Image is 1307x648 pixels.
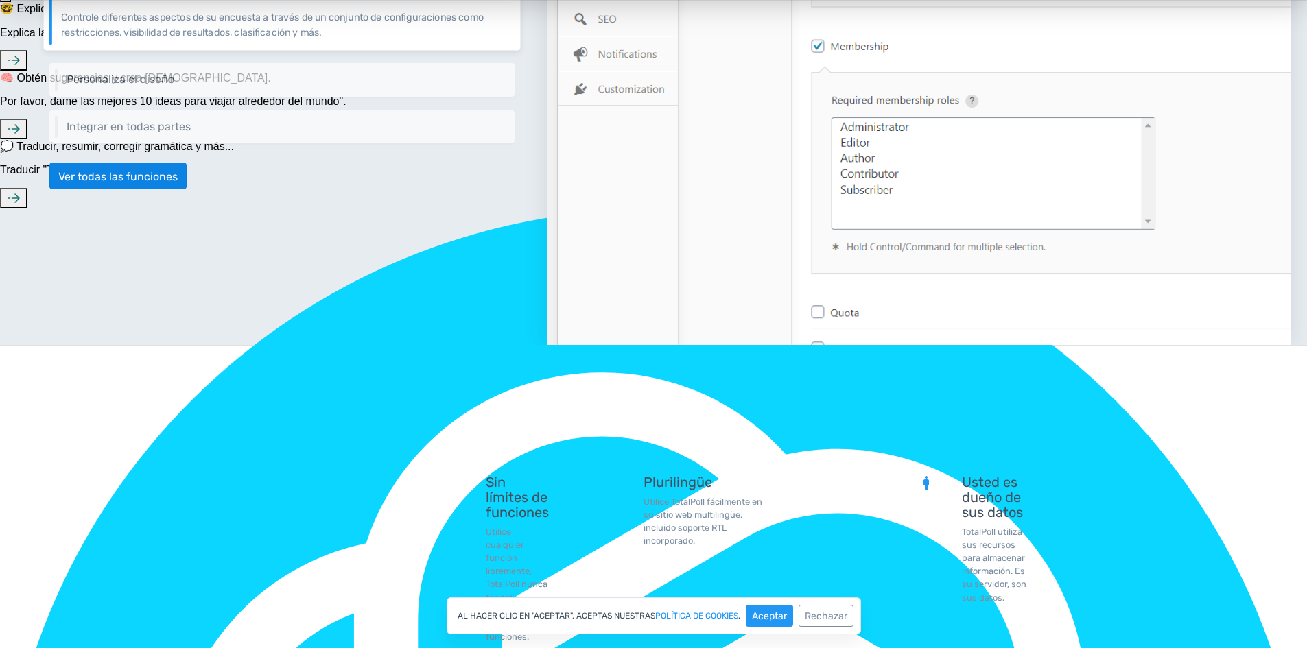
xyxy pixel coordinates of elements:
[534,475,633,491] font: idioma
[655,611,738,621] font: política de cookies
[486,474,549,520] font: Sin límites de funciones
[644,496,762,547] font: Utilice TotalPoll fácilmente en su sitio web multilingüe, incluido soporte RTL incorporado.
[486,527,547,643] font: Utilice cualquier función libremente, TotalPoll nunca tendrá restricciones de uso en sus funciones.
[644,474,712,490] font: Plurilingüe
[67,73,174,86] font: Personaliza el diseño
[794,475,951,491] font: fin de semana
[273,475,475,491] font: todo incluido
[799,605,853,627] button: Rechazar
[61,12,484,38] font: Controle diferentes aspectos de su encuesta a través de un conjunto de configuraciones como restr...
[738,611,740,621] font: .
[746,605,793,627] button: Aceptar
[752,610,787,622] font: Aceptar
[962,474,1023,520] font: Usted es dueño de sus datos
[962,527,1026,603] font: TotalPoll utiliza sus recursos para almacenar información. Es su servidor, son sus datos.
[655,612,738,620] a: política de cookies
[67,120,191,133] font: Integrar en todas partes
[458,611,655,621] font: Al hacer clic en "Aceptar", aceptas nuestras
[58,169,178,182] font: Ver todas las funciones
[805,610,847,622] font: Rechazar
[49,163,187,189] a: Ver todas las funciones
